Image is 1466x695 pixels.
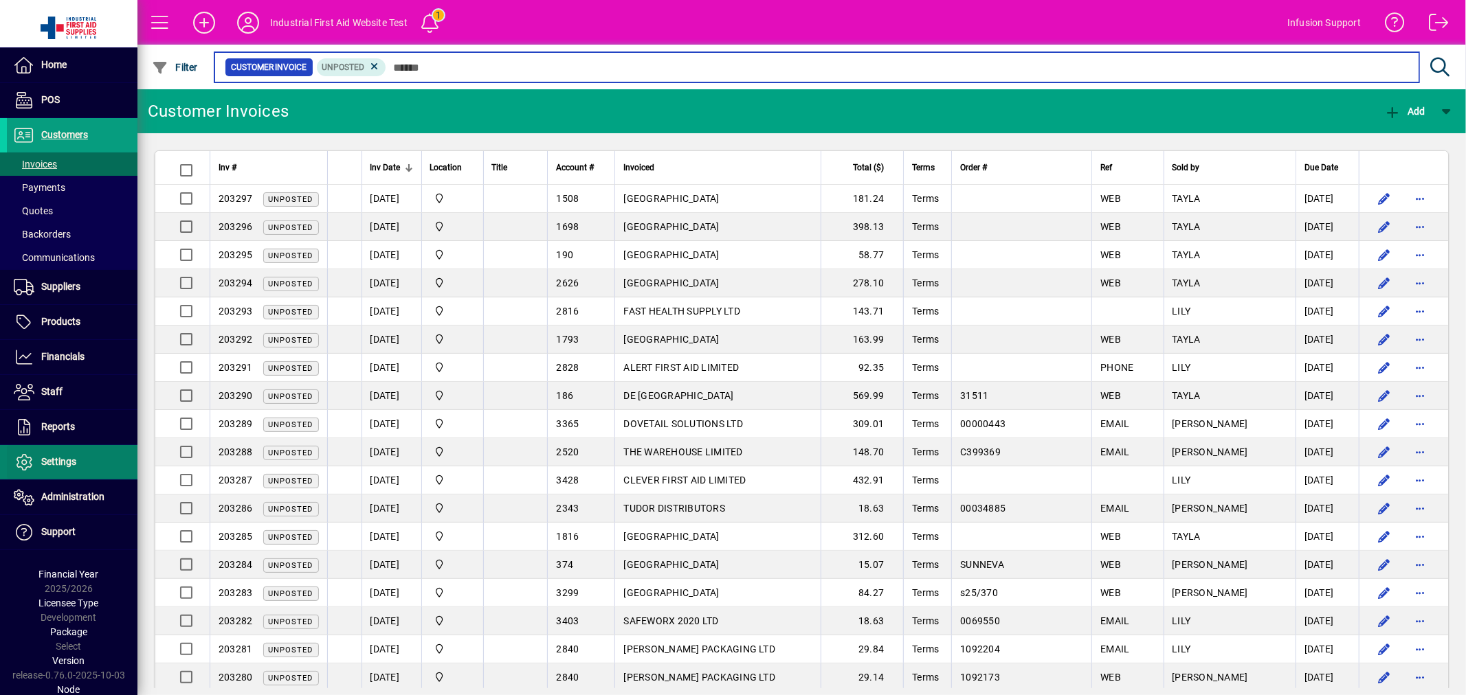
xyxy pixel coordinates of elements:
button: Edit [1373,554,1395,576]
td: [DATE] [1296,241,1359,269]
span: TAYLA [1173,531,1201,542]
span: Payments [14,182,65,193]
button: More options [1409,610,1431,632]
div: Invoiced [623,160,812,175]
span: INDUSTRIAL FIRST AID SUPPLIES LTD [430,247,475,262]
a: Backorders [7,223,137,246]
div: Total ($) [830,160,896,175]
span: INDUSTRIAL FIRST AID SUPPLIES LTD [430,613,475,628]
td: [DATE] [1296,269,1359,297]
a: Administration [7,480,137,514]
span: Unposted [269,420,313,429]
mat-chip: Customer Invoice Status: Unposted [317,58,386,76]
span: Terms [912,362,939,373]
button: Profile [226,10,270,35]
span: s25/370 [960,587,998,598]
td: [DATE] [1296,297,1359,326]
a: Communications [7,246,137,269]
span: Terms [912,221,939,232]
span: LILY [1173,643,1191,654]
span: 203281 [219,643,253,654]
span: Suppliers [41,281,80,292]
span: 1508 [556,193,579,204]
button: Edit [1373,638,1395,660]
button: Edit [1373,469,1395,491]
td: [DATE] [1296,410,1359,438]
td: [DATE] [362,241,421,269]
td: [DATE] [362,269,421,297]
span: INDUSTRIAL FIRST AID SUPPLIES LTD [430,388,475,403]
span: Terms [912,531,939,542]
td: 92.35 [821,354,903,382]
button: More options [1409,441,1431,463]
span: 203293 [219,306,253,317]
span: Terms [912,643,939,654]
a: Suppliers [7,270,137,304]
td: [DATE] [1296,185,1359,213]
a: Invoices [7,152,137,176]
td: [DATE] [362,466,421,494]
span: Location [430,160,463,175]
span: Financials [41,351,85,362]
span: Terms [912,418,939,429]
td: 278.10 [821,269,903,297]
span: 2343 [556,503,579,514]
span: INDUSTRIAL FIRST AID SUPPLIES LTD [430,585,475,600]
td: [DATE] [362,354,421,382]
span: LILY [1173,475,1191,486]
button: More options [1409,187,1431,209]
button: More options [1409,638,1431,660]
div: Customer Invoices [148,100,289,122]
td: [DATE] [1296,607,1359,635]
span: [GEOGRAPHIC_DATA] [623,531,719,542]
span: Account # [556,160,594,175]
span: EMAIL [1100,615,1129,626]
span: Terms [912,503,939,514]
span: Reports [41,421,75,432]
td: 84.27 [821,579,903,607]
span: Terms [912,160,935,175]
button: Edit [1373,497,1395,519]
a: Financials [7,340,137,374]
button: Edit [1373,610,1395,632]
span: Terms [912,587,939,598]
button: Edit [1373,187,1395,209]
span: Invoiced [623,160,654,175]
span: INDUSTRIAL FIRST AID SUPPLIES LTD [430,501,475,516]
button: Edit [1373,582,1395,604]
span: Inv Date [370,160,401,175]
button: More options [1409,666,1431,688]
span: Licensee Type [39,597,99,608]
span: FAST HEALTH SUPPLY LTD [623,306,740,317]
span: Customer Invoice [231,60,307,74]
td: 163.99 [821,326,903,354]
td: [DATE] [362,297,421,326]
span: Ref [1100,160,1112,175]
span: Administration [41,491,104,502]
div: Ref [1100,160,1155,175]
a: POS [7,83,137,117]
span: Sold by [1173,160,1200,175]
div: Due Date [1304,160,1351,175]
span: [GEOGRAPHIC_DATA] [623,587,719,598]
span: INDUSTRIAL FIRST AID SUPPLIES LTD [430,304,475,319]
span: POS [41,94,60,105]
span: [GEOGRAPHIC_DATA] [623,277,719,288]
span: INDUSTRIAL FIRST AID SUPPLIES LTD [430,416,475,431]
span: 203291 [219,362,253,373]
span: INDUSTRIAL FIRST AID SUPPLIES LTD [430,641,475,657]
button: More options [1409,582,1431,604]
span: Support [41,526,76,537]
td: 18.63 [821,494,903,523]
div: Order # [960,160,1083,175]
span: Terms [912,249,939,260]
span: Unposted [269,589,313,598]
span: EMAIL [1100,503,1129,514]
td: 309.01 [821,410,903,438]
span: Filter [152,62,198,73]
span: Backorders [14,229,71,240]
span: Terms [912,615,939,626]
span: 190 [556,249,573,260]
span: Title [492,160,508,175]
button: More options [1409,554,1431,576]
